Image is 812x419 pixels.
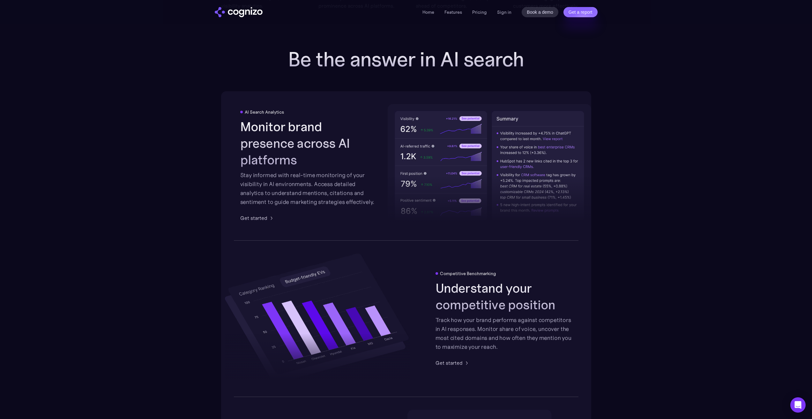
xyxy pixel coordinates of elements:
[790,397,806,413] div: Open Intercom Messenger
[436,359,470,367] a: Get started
[215,7,263,17] a: home
[497,8,511,16] a: Sign in
[440,271,496,276] div: Competitive Benchmarking
[472,9,487,15] a: Pricing
[240,118,377,168] h2: Monitor brand presence across AI platforms
[444,9,462,15] a: Features
[422,9,434,15] a: Home
[436,280,572,313] h2: Understand your competitive position
[436,359,463,367] div: Get started
[279,48,534,71] h2: Be the answer in AI search
[215,7,263,17] img: cognizo logo
[240,214,275,222] a: Get started
[240,214,267,222] div: Get started
[388,104,591,228] img: AI visibility metrics performance insights
[436,316,572,351] div: Track how your brand performs against competitors in AI responses. Monitor share of voice, uncove...
[245,109,284,115] div: AI Search Analytics
[563,7,598,17] a: Get a report
[240,171,377,206] div: Stay informed with real-time monitoring of your visibility in AI environments. Access detailed an...
[522,7,558,17] a: Book a demo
